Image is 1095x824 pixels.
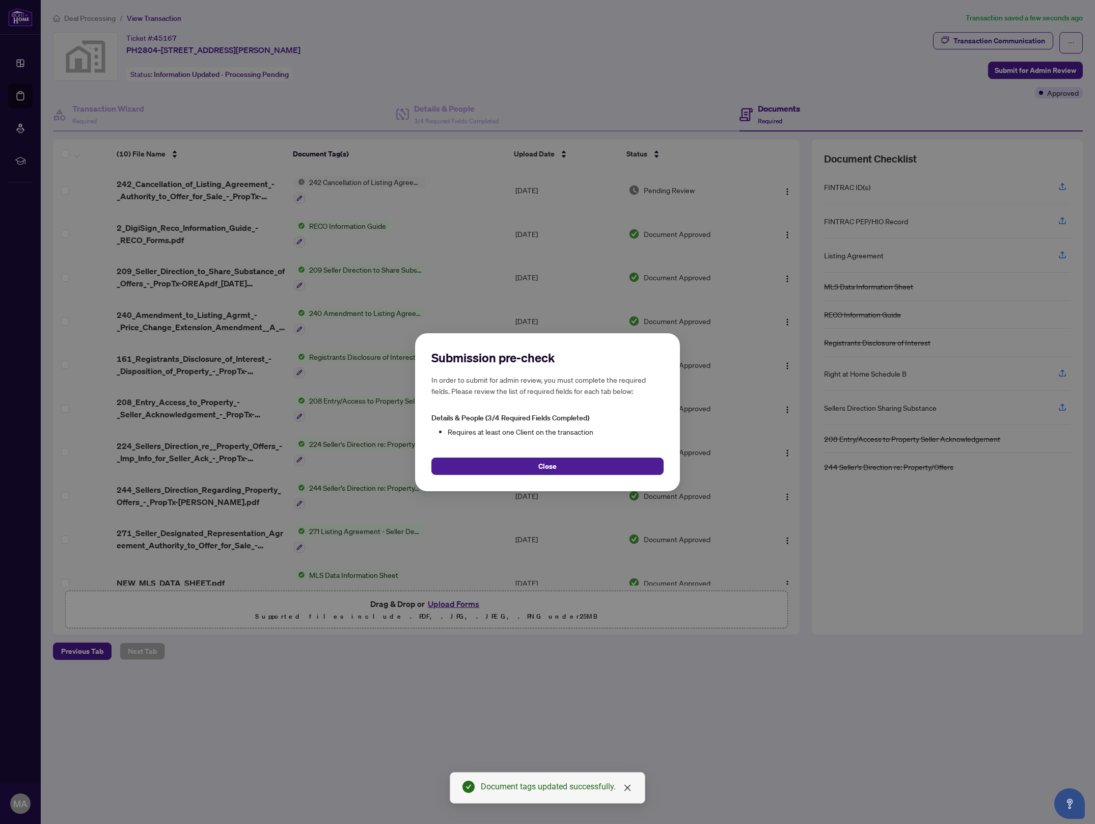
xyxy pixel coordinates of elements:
li: Requires at least one Client on the transaction [448,426,664,437]
span: Close [538,458,557,474]
span: Details & People (3/4 Required Fields Completed) [431,413,589,422]
span: close [623,784,632,792]
button: Open asap [1054,788,1085,819]
h2: Submission pre-check [431,350,664,366]
h5: In order to submit for admin review, you must complete the required fields. Please review the lis... [431,374,664,396]
a: Close [622,782,633,793]
button: Close [431,457,664,474]
div: Document tags updated successfully. [481,781,633,793]
span: check-circle [462,781,475,793]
